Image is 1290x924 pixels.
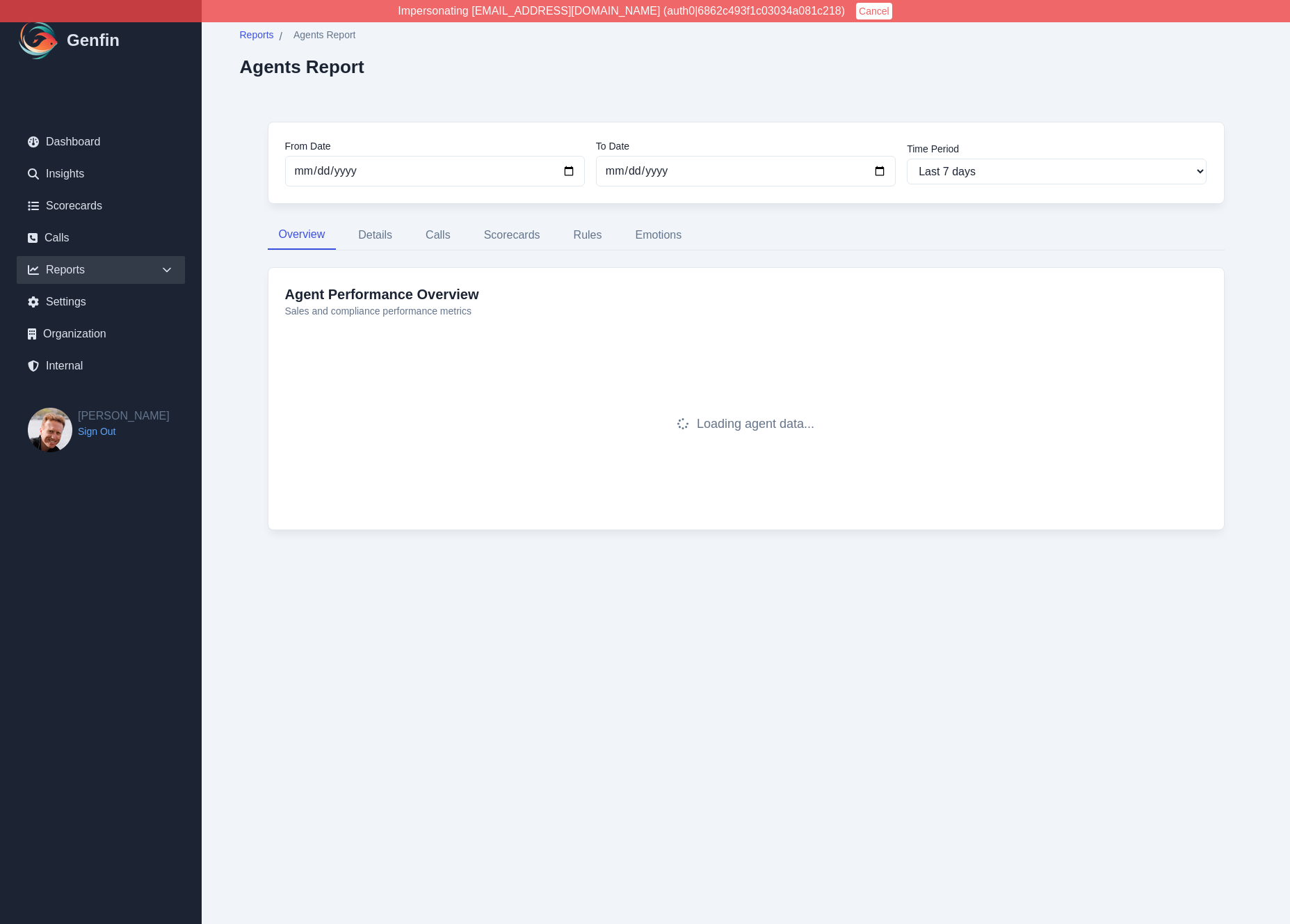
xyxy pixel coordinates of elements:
[285,139,585,153] label: From Date
[285,304,1207,318] p: Sales and compliance performance metrics
[596,139,896,153] label: To Date
[856,3,892,19] button: Cancel
[280,29,282,45] span: /
[293,28,356,42] span: Agents Report
[17,352,185,380] a: Internal
[17,160,185,188] a: Insights
[907,142,1207,156] label: Time Period
[17,128,185,156] a: Dashboard
[17,320,185,348] a: Organization
[240,28,274,45] a: Reports
[285,285,1207,304] h3: Agent Performance Overview
[240,56,364,77] h2: Agents Report
[17,256,185,284] div: Reports
[697,414,814,433] span: Loading agent data...
[268,221,337,250] button: Overview
[78,408,170,424] h2: [PERSON_NAME]
[78,424,170,438] a: Sign Out
[17,224,185,252] a: Calls
[347,221,403,250] button: Details
[17,288,185,316] a: Settings
[17,192,185,220] a: Scorecards
[17,18,61,63] img: Logo
[240,28,274,42] span: Reports
[28,408,72,452] img: Brian Dunagan
[624,221,693,250] button: Emotions
[67,29,120,51] h1: Genfin
[414,221,462,250] button: Calls
[563,221,613,250] button: Rules
[473,221,551,250] button: Scorecards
